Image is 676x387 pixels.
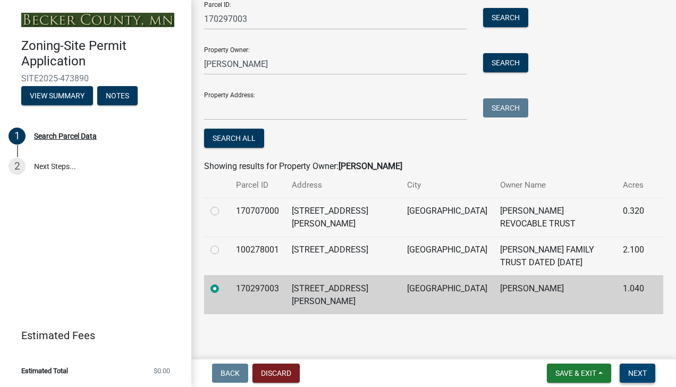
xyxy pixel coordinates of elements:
[21,367,68,374] span: Estimated Total
[401,275,494,314] td: [GEOGRAPHIC_DATA]
[616,237,650,275] td: 2.100
[204,129,264,148] button: Search All
[252,364,300,383] button: Discard
[339,161,402,171] strong: [PERSON_NAME]
[34,132,97,140] div: Search Parcel Data
[616,173,650,198] th: Acres
[401,198,494,237] td: [GEOGRAPHIC_DATA]
[9,325,174,346] a: Estimated Fees
[483,98,528,117] button: Search
[555,369,596,377] span: Save & Exit
[494,275,616,314] td: [PERSON_NAME]
[285,237,401,275] td: [STREET_ADDRESS]
[483,53,528,72] button: Search
[221,369,240,377] span: Back
[230,198,285,237] td: 170707000
[483,8,528,27] button: Search
[285,198,401,237] td: [STREET_ADDRESS][PERSON_NAME]
[285,275,401,314] td: [STREET_ADDRESS][PERSON_NAME]
[97,86,138,105] button: Notes
[21,13,174,27] img: Becker County, Minnesota
[9,158,26,175] div: 2
[401,237,494,275] td: [GEOGRAPHIC_DATA]
[494,173,616,198] th: Owner Name
[21,73,170,83] span: SITE2025-473890
[230,275,285,314] td: 170297003
[204,160,663,173] div: Showing results for Property Owner:
[154,367,170,374] span: $0.00
[9,128,26,145] div: 1
[230,173,285,198] th: Parcel ID
[620,364,655,383] button: Next
[547,364,611,383] button: Save & Exit
[212,364,248,383] button: Back
[21,92,93,100] wm-modal-confirm: Summary
[494,237,616,275] td: [PERSON_NAME] FAMILY TRUST DATED [DATE]
[230,237,285,275] td: 100278001
[97,92,138,100] wm-modal-confirm: Notes
[21,86,93,105] button: View Summary
[401,173,494,198] th: City
[616,198,650,237] td: 0.320
[628,369,647,377] span: Next
[21,38,183,69] h4: Zoning-Site Permit Application
[494,198,616,237] td: [PERSON_NAME] REVOCABLE TRUST
[285,173,401,198] th: Address
[616,275,650,314] td: 1.040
